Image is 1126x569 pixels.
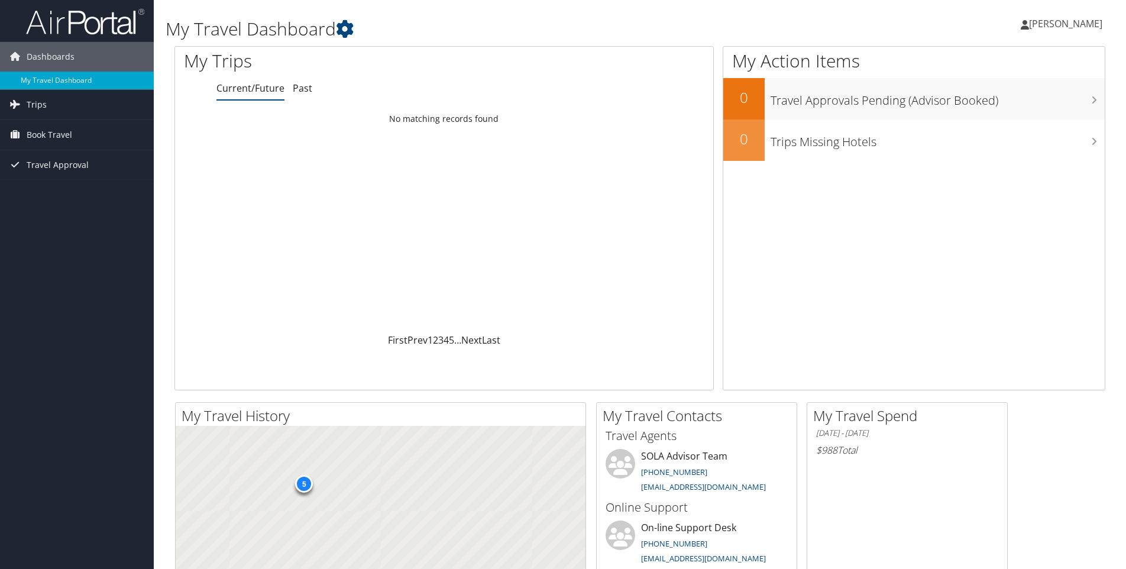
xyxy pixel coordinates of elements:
h2: 0 [723,129,765,149]
span: … [454,334,461,347]
li: SOLA Advisor Team [600,449,794,497]
a: 1 [428,334,433,347]
h2: My Travel History [182,406,585,426]
h1: My Action Items [723,49,1105,73]
a: [PHONE_NUMBER] [641,538,707,549]
h1: My Trips [184,49,480,73]
a: [PHONE_NUMBER] [641,467,707,477]
a: 4 [444,334,449,347]
a: 2 [433,334,438,347]
a: [EMAIL_ADDRESS][DOMAIN_NAME] [641,481,766,492]
a: 5 [449,334,454,347]
h1: My Travel Dashboard [166,17,798,41]
a: [PERSON_NAME] [1021,6,1114,41]
span: [PERSON_NAME] [1029,17,1102,30]
a: First [388,334,407,347]
li: On-line Support Desk [600,520,794,569]
img: airportal-logo.png [26,8,144,35]
a: Current/Future [216,82,284,95]
h6: Total [816,444,998,457]
a: [EMAIL_ADDRESS][DOMAIN_NAME] [641,553,766,564]
span: Book Travel [27,120,72,150]
a: 0Travel Approvals Pending (Advisor Booked) [723,78,1105,119]
a: Prev [407,334,428,347]
h6: [DATE] - [DATE] [816,428,998,439]
div: 5 [295,475,313,493]
span: Dashboards [27,42,75,72]
span: Travel Approval [27,150,89,180]
h2: My Travel Contacts [603,406,797,426]
a: 3 [438,334,444,347]
td: No matching records found [175,108,713,130]
h2: 0 [723,88,765,108]
h2: My Travel Spend [813,406,1007,426]
a: Last [482,334,500,347]
span: $988 [816,444,837,457]
span: Trips [27,90,47,119]
a: 0Trips Missing Hotels [723,119,1105,161]
h3: Travel Approvals Pending (Advisor Booked) [771,86,1105,109]
h3: Travel Agents [606,428,788,444]
h3: Trips Missing Hotels [771,128,1105,150]
h3: Online Support [606,499,788,516]
a: Next [461,334,482,347]
a: Past [293,82,312,95]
